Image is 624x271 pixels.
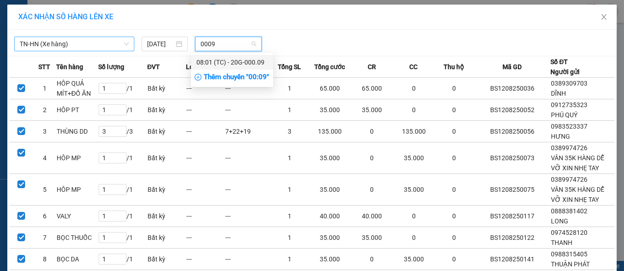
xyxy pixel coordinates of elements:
td: / 1 [98,78,147,99]
td: HÔP MP [56,142,98,174]
input: 12/08/2025 [147,39,174,49]
td: / 1 [98,142,147,174]
td: Bất kỳ [147,121,186,142]
td: 1 [270,78,309,99]
td: 4 [33,142,56,174]
span: VÂN 35K HÀNG DỄ VỠ XIN NHẸ TAY [551,154,604,172]
span: 0974528120 [551,229,587,236]
td: --- [225,249,270,270]
td: --- [225,227,270,249]
td: / 1 [98,249,147,270]
td: 1 [33,78,56,99]
span: VÂN 35K HÀNG DỄ VỠ XIN NHẸ TAY [551,186,604,203]
span: 0988315405 [551,250,587,258]
td: 0 [435,99,474,121]
span: close [600,13,608,21]
td: BS1208250036 [474,78,550,99]
td: 3 [270,121,309,142]
span: Tổng cước [314,62,345,72]
td: 65.000 [351,78,393,99]
td: 8 [33,249,56,270]
span: PHÚ QUÝ [551,111,577,119]
td: / 3 [98,121,147,142]
td: --- [225,206,270,227]
td: Bất kỳ [147,142,186,174]
button: Close [591,5,617,30]
td: BS1208250075 [474,174,550,206]
td: 7 [33,227,56,249]
b: GỬI : VP [GEOGRAPHIC_DATA] [11,62,136,93]
td: --- [186,78,225,99]
td: 0 [393,78,435,99]
td: 0 [351,174,393,206]
td: --- [186,142,225,174]
td: 35.000 [309,227,351,249]
td: BS1208250117 [474,206,550,227]
td: BỌC THUỐC [56,227,98,249]
td: 65.000 [309,78,351,99]
td: BS1208250122 [474,227,550,249]
td: 135.000 [393,121,435,142]
td: 0 [351,142,393,174]
td: Bất kỳ [147,174,186,206]
span: 0389974726 [551,176,587,183]
div: Số ĐT Người gửi [550,57,580,77]
span: 0983523337 [551,123,587,130]
span: DĨNH [551,90,566,97]
td: 3 [33,121,56,142]
td: Bất kỳ [147,206,186,227]
td: THÙNG DD [56,121,98,142]
td: 35.000 [309,99,351,121]
span: Loại hàng [186,62,215,72]
td: 0 [393,99,435,121]
td: 1 [270,142,309,174]
td: 0 [351,121,393,142]
td: --- [225,99,270,121]
span: 0389309703 [551,80,587,87]
td: HÔP QUẢ MÍT+ĐỒ ĂN [56,78,98,99]
td: --- [225,142,270,174]
td: 0 [435,142,474,174]
td: --- [186,206,225,227]
td: Bất kỳ [147,78,186,99]
td: 0 [393,206,435,227]
td: 5 [33,174,56,206]
td: 7+22+19 [225,121,270,142]
td: 0 [351,249,393,270]
td: HÔP MP [56,174,98,206]
td: HÔP PT [56,99,98,121]
td: VALY [56,206,98,227]
span: 0888381402 [551,207,587,215]
div: Thêm chuyến " 00:09 " [191,70,273,85]
td: / 1 [98,99,147,121]
td: --- [225,78,270,99]
td: / 1 [98,174,147,206]
td: 0 [435,227,474,249]
td: --- [186,99,225,121]
td: 40.000 [351,206,393,227]
span: Tổng SL [278,62,301,72]
td: 0 [435,206,474,227]
span: HƯNG [551,133,570,140]
td: 35.000 [351,99,393,121]
span: TN-HN (Xe hàng) [20,37,129,51]
td: / 1 [98,227,147,249]
td: 35.000 [309,249,351,270]
td: 1 [270,249,309,270]
td: 35.000 [393,249,435,270]
td: 1 [270,206,309,227]
span: THANH [551,239,572,246]
td: 0 [435,174,474,206]
td: 40.000 [309,206,351,227]
td: 2 [33,99,56,121]
td: Bất kỳ [147,99,186,121]
span: STT [38,62,50,72]
td: --- [186,121,225,142]
td: Bất kỳ [147,227,186,249]
span: Số lượng [98,62,124,72]
td: 0 [435,121,474,142]
td: 35.000 [309,174,351,206]
span: Thu hộ [444,62,464,72]
td: 6 [33,206,56,227]
span: XÁC NHẬN SỐ HÀNG LÊN XE [18,12,113,21]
